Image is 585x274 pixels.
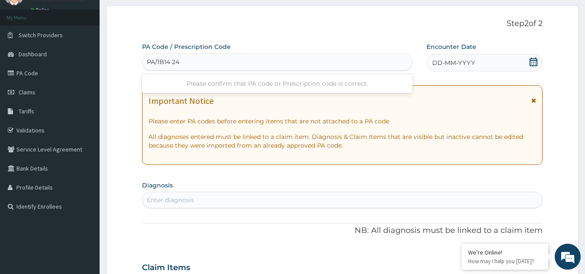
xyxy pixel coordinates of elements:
span: Dashboard [19,50,47,58]
a: Online [30,7,51,13]
h1: Important Notice [149,96,213,106]
span: DD-MM-YYYY [432,58,475,67]
label: PA Code / Prescription Code [142,42,231,51]
div: Enter diagnosis [147,196,194,204]
div: We're Online! [468,248,542,256]
span: Switch Providers [19,31,63,39]
h3: Claim Items [142,263,190,273]
div: Please confirm that PA code or Prescription code is correct. [142,76,413,91]
span: Tariffs [19,107,34,115]
p: How may I help you today? [468,258,542,265]
div: Chat with us now [45,48,145,60]
div: Minimize live chat window [142,4,163,25]
img: d_794563401_company_1708531726252_794563401 [16,43,35,65]
textarea: Type your message and hit 'Enter' [4,182,165,213]
span: We're online! [50,82,120,169]
label: Diagnosis [142,181,173,190]
span: Claims [19,88,36,96]
p: All diagnoses entered must be linked to a claim item. Diagnosis & Claim Items that are visible bu... [149,132,537,150]
p: Step 2 of 2 [142,19,543,29]
p: NB: All diagnosis must be linked to a claim item [142,225,543,236]
label: Encounter Date [427,42,476,51]
p: Please enter PA codes before entering items that are not attached to a PA code [149,117,537,126]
